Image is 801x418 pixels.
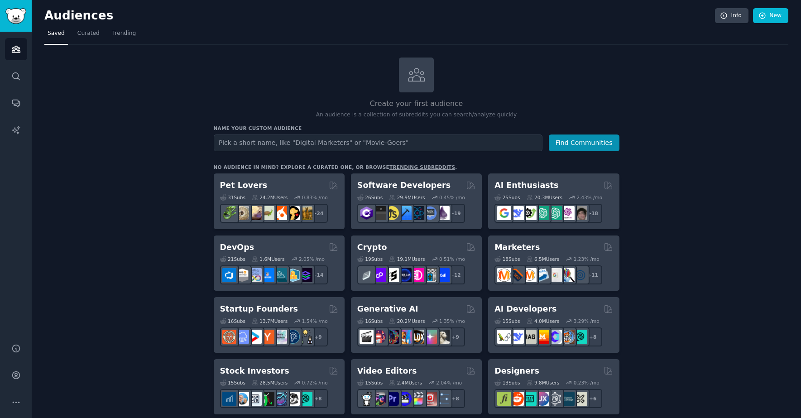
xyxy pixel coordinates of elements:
[357,194,383,201] div: 26 Sub s
[385,330,399,344] img: deepdream
[109,26,139,45] a: Trending
[222,206,236,220] img: herpetology
[298,392,312,406] img: technicalanalysis
[357,380,383,386] div: 15 Sub s
[74,26,103,45] a: Curated
[439,318,465,324] div: 1.35 % /mo
[535,392,549,406] img: UXDesign
[273,330,287,344] img: indiehackers
[357,318,383,324] div: 16 Sub s
[389,194,425,201] div: 29.9M Users
[214,164,457,170] div: No audience in mind? Explore a curated one, or browse .
[248,206,262,220] img: leopardgeckos
[372,268,386,282] img: 0xPolygon
[273,206,287,220] img: cockatiel
[273,268,287,282] img: platformengineering
[561,330,575,344] img: llmops
[423,330,437,344] img: starryai
[389,380,422,386] div: 2.4M Users
[220,303,298,315] h2: Startup Founders
[220,194,245,201] div: 31 Sub s
[510,268,524,282] img: bigseo
[535,330,549,344] img: MistralAI
[273,392,287,406] img: StocksAndTrading
[302,318,328,324] div: 1.54 % /mo
[385,392,399,406] img: premiere
[494,256,520,262] div: 18 Sub s
[214,125,619,131] h3: Name your custom audience
[298,268,312,282] img: PlatformEngineers
[214,135,542,151] input: Pick a short name, like "Digital Marketers" or "Movie-Goers"
[423,392,437,406] img: Youtubevideo
[561,206,575,220] img: OpenAIDev
[252,194,288,201] div: 24.2M Users
[561,268,575,282] img: MarketingResearch
[248,330,262,344] img: startup
[309,327,328,346] div: + 9
[423,268,437,282] img: CryptoNews
[494,180,558,191] h2: AI Enthusiasts
[389,318,425,324] div: 20.2M Users
[527,380,560,386] div: 9.8M Users
[573,392,587,406] img: UX_Design
[423,206,437,220] img: AskComputerScience
[260,330,274,344] img: ycombinator
[398,392,412,406] img: VideoEditors
[286,268,300,282] img: aws_cdk
[446,389,465,408] div: + 8
[372,206,386,220] img: software
[494,194,520,201] div: 25 Sub s
[497,330,511,344] img: LangChain
[302,194,328,201] div: 0.83 % /mo
[48,29,65,38] span: Saved
[389,256,425,262] div: 19.1M Users
[410,330,424,344] img: FluxAI
[494,365,539,377] h2: Designers
[220,242,254,253] h2: DevOps
[573,206,587,220] img: ArtificalIntelligence
[573,330,587,344] img: AIDevelopersSociety
[436,392,450,406] img: postproduction
[286,392,300,406] img: swingtrading
[248,392,262,406] img: Forex
[548,268,562,282] img: googleads
[385,268,399,282] img: ethstaker
[357,303,418,315] h2: Generative AI
[260,206,274,220] img: turtle
[44,26,68,45] a: Saved
[360,206,374,220] img: csharp
[286,206,300,220] img: PetAdvice
[436,380,462,386] div: 2.04 % /mo
[574,318,600,324] div: 3.29 % /mo
[510,392,524,406] img: logodesign
[252,256,285,262] div: 1.6M Users
[309,204,328,223] div: + 24
[214,111,619,119] p: An audience is a collection of subreddits you can search/analyze quickly
[260,268,274,282] img: DevOpsLinks
[497,392,511,406] img: typography
[439,194,465,201] div: 0.45 % /mo
[248,268,262,282] img: Docker_DevOps
[220,365,289,377] h2: Stock Investors
[527,318,560,324] div: 4.0M Users
[436,330,450,344] img: DreamBooth
[235,392,249,406] img: ValueInvesting
[398,330,412,344] img: sdforall
[715,8,748,24] a: Info
[527,194,562,201] div: 20.3M Users
[494,318,520,324] div: 15 Sub s
[439,256,465,262] div: 0.51 % /mo
[235,268,249,282] img: AWS_Certified_Experts
[309,389,328,408] div: + 8
[535,206,549,220] img: chatgpt_promptDesign
[574,256,600,262] div: 1.23 % /mo
[360,392,374,406] img: gopro
[112,29,136,38] span: Trending
[398,268,412,282] img: web3
[527,256,560,262] div: 6.5M Users
[494,303,556,315] h2: AI Developers
[372,392,386,406] img: editors
[494,242,540,253] h2: Marketers
[302,380,328,386] div: 0.72 % /mo
[298,206,312,220] img: dogbreed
